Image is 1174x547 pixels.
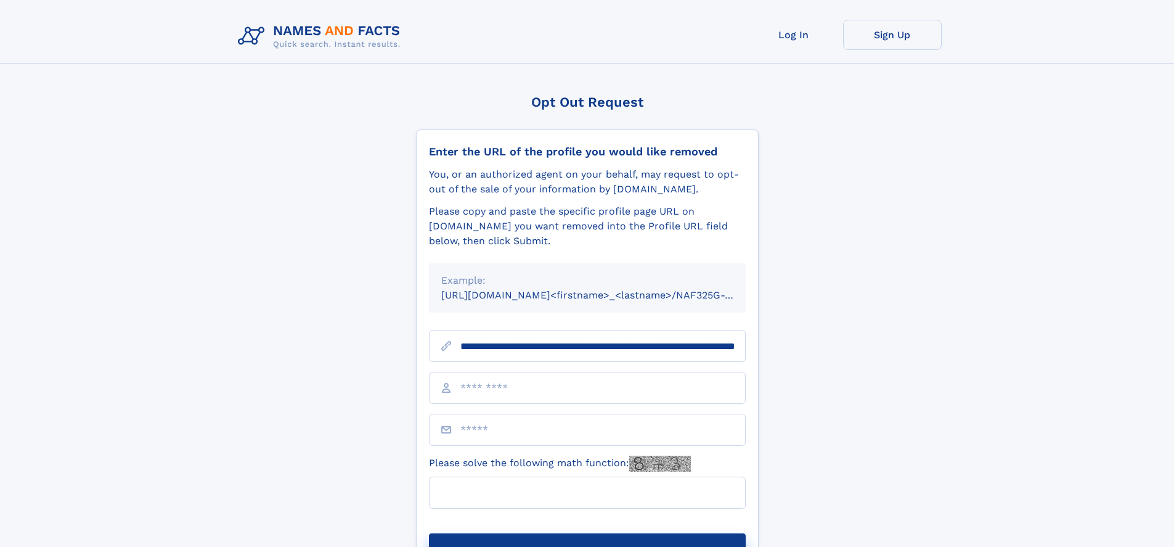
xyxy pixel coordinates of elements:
[233,20,410,53] img: Logo Names and Facts
[441,289,769,301] small: [URL][DOMAIN_NAME]<firstname>_<lastname>/NAF325G-xxxxxxxx
[429,167,746,197] div: You, or an authorized agent on your behalf, may request to opt-out of the sale of your informatio...
[744,20,843,50] a: Log In
[843,20,942,50] a: Sign Up
[429,204,746,249] div: Please copy and paste the specific profile page URL on [DOMAIN_NAME] you want removed into the Pr...
[441,273,733,288] div: Example:
[429,456,691,472] label: Please solve the following math function:
[429,145,746,158] div: Enter the URL of the profile you would like removed
[416,94,759,110] div: Opt Out Request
